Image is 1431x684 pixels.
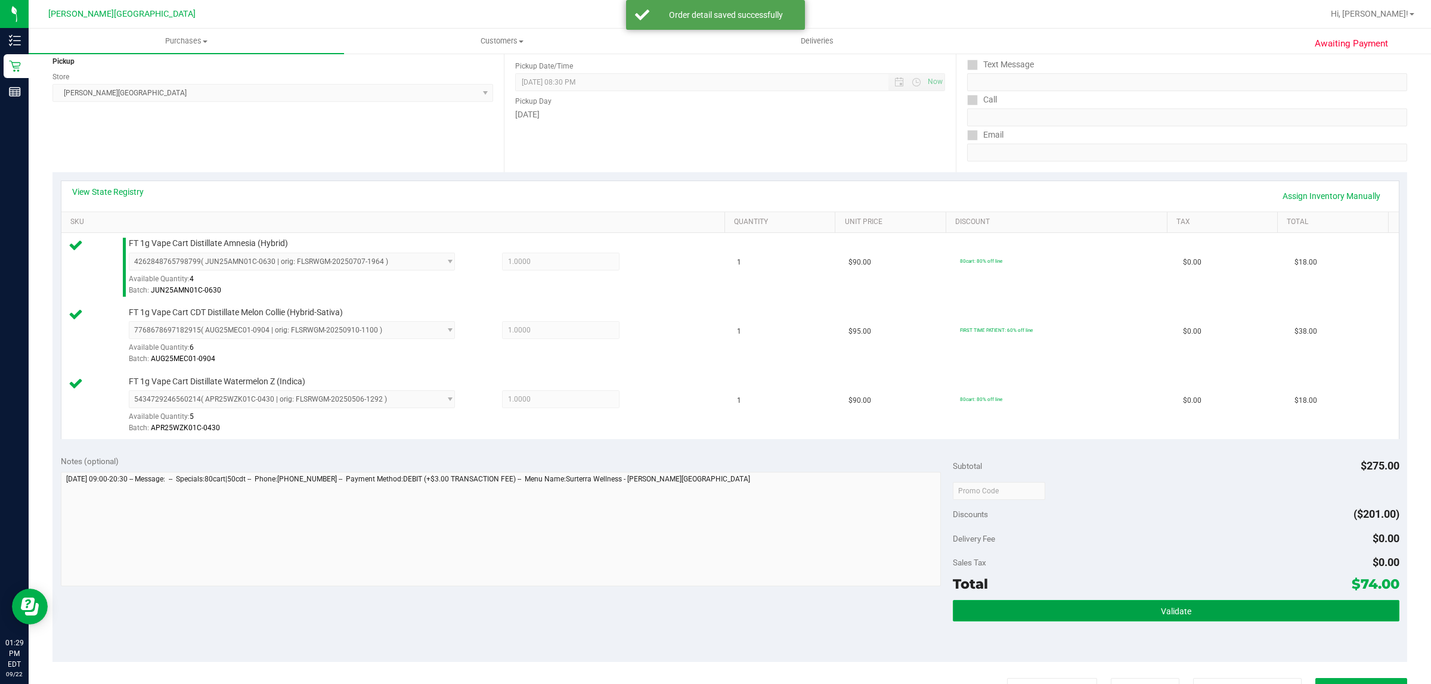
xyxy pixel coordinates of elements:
[61,456,119,466] span: Notes (optional)
[48,9,196,19] span: [PERSON_NAME][GEOGRAPHIC_DATA]
[737,257,741,268] span: 1
[967,56,1034,73] label: Text Message
[190,412,194,421] span: 5
[1275,186,1388,206] a: Assign Inventory Manually
[1294,257,1317,268] span: $18.00
[151,355,215,363] span: AUG25MEC01-0904
[1331,9,1408,18] span: Hi, [PERSON_NAME]!
[1373,556,1399,568] span: $0.00
[967,73,1407,91] input: Format: (999) 999-9999
[9,60,21,72] inline-svg: Retail
[515,61,573,71] label: Pickup Date/Time
[129,424,149,432] span: Batch:
[515,108,944,121] div: [DATE]
[151,286,221,294] span: JUN25AMN01C-0630
[1294,326,1317,337] span: $38.00
[1361,459,1399,472] span: $275.00
[1161,607,1191,616] span: Validate
[953,600,1399,621] button: Validate
[29,36,344,46] span: Purchases
[129,376,305,387] span: FT 1g Vape Cart Distillate Watermelon Z (Indica)
[845,217,941,227] a: Unit Price
[129,238,288,249] span: FT 1g Vape Cart Distillate Amnesia (Hybrid)
[953,503,988,525] span: Discounts
[737,326,741,337] span: 1
[129,355,149,363] span: Batch:
[12,589,48,624] iframe: Resource center
[515,96,552,107] label: Pickup Day
[52,57,75,66] strong: Pickup
[953,482,1045,500] input: Promo Code
[967,126,1003,144] label: Email
[129,307,343,318] span: FT 1g Vape Cart CDT Distillate Melon Collie (Hybrid-Sativa)
[1183,257,1201,268] span: $0.00
[848,395,871,406] span: $90.00
[953,461,982,471] span: Subtotal
[1287,217,1383,227] a: Total
[5,638,23,670] p: 01:29 PM EDT
[129,286,149,294] span: Batch:
[955,217,1162,227] a: Discount
[1353,508,1399,520] span: ($201.00)
[656,9,796,21] div: Order detail saved successfully
[70,217,720,227] a: SKU
[190,343,194,352] span: 6
[5,670,23,679] p: 09/22
[1176,217,1273,227] a: Tax
[9,35,21,46] inline-svg: Inventory
[1352,576,1399,592] span: $74.00
[1183,326,1201,337] span: $0.00
[52,71,69,82] label: Store
[967,91,997,108] label: Call
[960,396,1002,402] span: 80cart: 80% off line
[1294,395,1317,406] span: $18.00
[190,275,194,283] span: 4
[953,534,995,543] span: Delivery Fee
[659,29,975,54] a: Deliveries
[960,327,1033,333] span: FIRST TIME PATIENT: 60% off line
[151,424,220,432] span: APR25WZK01C-0430
[345,36,659,46] span: Customers
[1373,532,1399,545] span: $0.00
[1315,37,1388,51] span: Awaiting Payment
[734,217,831,227] a: Quantity
[1183,395,1201,406] span: $0.00
[967,108,1407,126] input: Format: (999) 999-9999
[953,576,988,592] span: Total
[129,408,472,431] div: Available Quantity:
[953,558,986,567] span: Sales Tax
[9,86,21,98] inline-svg: Reports
[737,395,741,406] span: 1
[344,29,659,54] a: Customers
[72,186,144,198] a: View State Registry
[848,257,871,268] span: $90.00
[785,36,850,46] span: Deliveries
[129,339,472,362] div: Available Quantity:
[29,29,344,54] a: Purchases
[848,326,871,337] span: $95.00
[129,271,472,294] div: Available Quantity:
[960,258,1002,264] span: 80cart: 80% off line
